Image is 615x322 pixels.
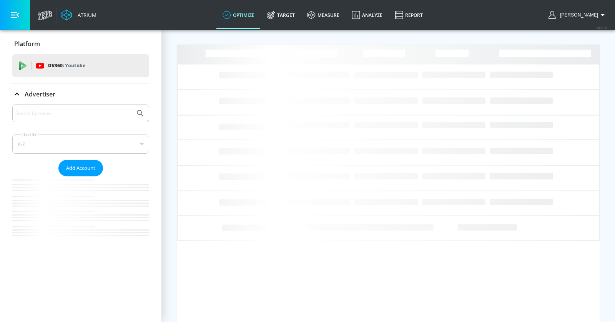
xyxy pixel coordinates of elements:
[12,134,149,154] div: A-Z
[12,176,149,251] nav: list of Advertiser
[597,25,607,30] span: v 4.19.0
[12,105,149,251] div: Advertiser
[346,1,389,29] a: Analyze
[389,1,429,29] a: Report
[12,54,149,77] div: DV360: Youtube
[66,164,95,173] span: Add Account
[261,1,301,29] a: Target
[25,90,55,98] p: Advertiser
[75,12,96,18] div: Atrium
[65,61,85,70] p: Youtube
[58,160,103,176] button: Add Account
[216,1,261,29] a: optimize
[61,9,96,21] a: Atrium
[48,61,85,70] p: DV360:
[12,83,149,105] div: Advertiser
[557,12,598,18] span: login as: casey.cohen@zefr.com
[301,1,346,29] a: measure
[549,10,607,20] button: [PERSON_NAME]
[12,33,149,55] div: Platform
[15,108,132,118] input: Search by name
[22,132,38,137] label: Sort By
[14,40,40,48] p: Platform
